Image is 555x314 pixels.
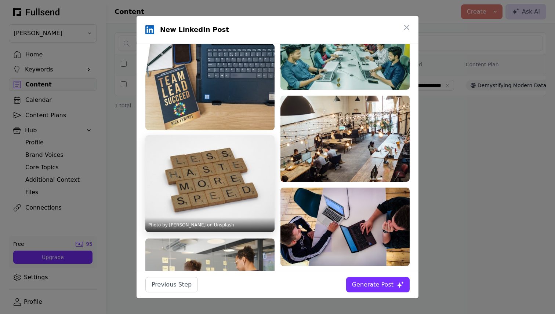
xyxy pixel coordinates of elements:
[280,96,410,182] img: people sitting in front of computer monitors
[352,280,393,289] div: Generate Post
[145,135,275,232] img: brown wooden blocks on white surface
[346,277,410,292] button: Generate Post
[280,17,410,90] img: a group of people sitting around a table with laptops
[145,44,275,130] img: a book and a laptop on a table
[280,188,410,266] img: two men sitting at a table working on laptops
[148,222,234,228] a: Photo by [PERSON_NAME] on Unsplash
[152,280,192,289] div: Previous Step
[160,25,229,35] h1: New LinkedIn Post
[145,277,198,292] button: Previous Step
